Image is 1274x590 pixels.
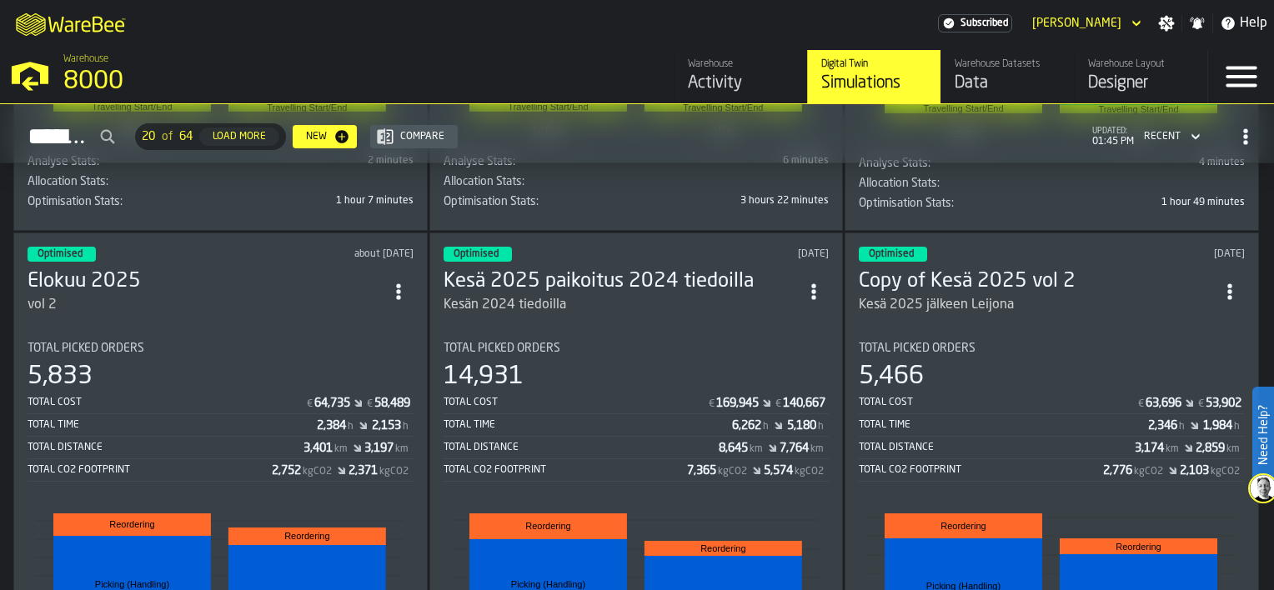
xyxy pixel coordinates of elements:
span: Allocation Stats: [444,175,524,188]
div: Title [444,342,830,355]
div: 14,931 [444,362,524,392]
a: link-to-/wh/i/b2e041e4-2753-4086-a82a-958e8abdd2c7/simulations [807,50,940,103]
div: 8000 [63,67,514,97]
div: stat-Total Picked Orders [859,342,1245,482]
span: Total Picked Orders [28,342,144,355]
div: Warehouse Layout [1088,58,1194,70]
div: Kesä 2025 paikoitus 2024 tiedoilla [444,268,800,295]
div: Stat Value [1146,397,1181,410]
div: Designer [1088,72,1194,95]
span: 64 [179,130,193,143]
div: Stat Value [1103,464,1132,477]
div: Updated: 5/7/2025, 10:08:48 AM Created: 5/7/2025, 9:54:49 AM [672,248,829,260]
div: Title [444,195,633,208]
span: € [1138,398,1144,410]
span: kgCO2 [1211,466,1240,477]
div: status-3 2 [444,247,512,262]
span: Total Picked Orders [859,342,976,355]
span: Warehouse [63,53,108,65]
div: Total Time [859,419,1148,431]
div: Title [28,342,414,355]
div: Title [859,197,1048,210]
div: Stat Value [1206,397,1241,410]
div: Stat Value [783,397,825,410]
span: Optimisation Stats: [444,195,539,208]
label: Need Help? [1254,388,1272,482]
span: Total Picked Orders [444,342,560,355]
a: link-to-/wh/i/b2e041e4-2753-4086-a82a-958e8abdd2c7/settings/billing [938,14,1012,32]
div: Stat Value [364,442,394,455]
a: link-to-/wh/i/b2e041e4-2753-4086-a82a-958e8abdd2c7/designer [1074,50,1207,103]
a: link-to-/wh/i/b2e041e4-2753-4086-a82a-958e8abdd2c7/data [940,50,1074,103]
div: Menu Subscription [938,14,1012,32]
span: km [1226,443,1240,455]
button: button-Compare [370,125,458,148]
span: km [750,443,763,455]
div: status-3 2 [28,247,96,262]
div: DropdownMenuValue-Max Luoma [1032,17,1121,30]
div: DropdownMenuValue-Max Luoma [1026,13,1145,33]
div: stat-Total Picked Orders [444,342,830,482]
div: Title [28,175,217,188]
span: € [1198,398,1204,410]
div: stat-Analyse Stats: [859,157,1245,177]
div: Total Distance [444,442,720,453]
div: Stat Value [372,419,401,432]
div: Total Time [444,419,733,431]
h3: Elokuu 2025 [28,268,384,295]
div: Title [859,177,1048,190]
span: 279,150 [444,195,830,215]
div: Kesä 2025 jälkeen Leijona [859,295,1014,315]
span: kgCO2 [795,466,824,477]
div: DropdownMenuValue-4 [1137,127,1204,147]
div: Stat Value [1148,419,1177,432]
span: Optimised [454,249,499,259]
label: button-toggle-Menu [1208,50,1274,103]
div: stat-Allocation Stats: [28,175,414,195]
span: h [348,421,354,432]
span: Analyse Stats: [859,157,930,170]
span: Optimised [869,249,914,259]
div: Kesän 2024 tiedoilla [444,295,566,315]
div: ButtonLoadMore-Load More-Prev-First-Last [128,123,293,150]
div: Activity [688,72,794,95]
span: € [307,398,313,410]
div: Simulations [821,72,927,95]
span: kgCO2 [1134,466,1163,477]
span: 558,300 [28,195,414,215]
div: Data [955,72,1061,95]
div: Total Cost [444,397,708,408]
div: 5,466 [859,362,924,392]
div: Stat Value [719,442,748,455]
label: button-toggle-Notifications [1182,15,1212,32]
div: Stat Value [1135,442,1164,455]
div: Stat Value [314,397,350,410]
span: kgCO2 [303,466,332,477]
label: button-toggle-Help [1213,13,1274,33]
div: Updated: 8/29/2025, 8:38:49 AM Created: 8/29/2025, 7:31:27 AM [256,248,413,260]
div: Stat Value [272,464,301,477]
div: Stat Value [732,419,761,432]
div: vol 2 [28,295,384,315]
span: km [334,443,348,455]
span: updated: [1092,127,1134,136]
div: Stat Value [764,464,793,477]
div: Stat Value [687,464,716,477]
span: kgCO2 [379,466,409,477]
span: Optimised [38,249,83,259]
span: h [763,421,769,432]
div: Title [859,342,1245,355]
div: Stat Value [317,419,346,432]
div: DropdownMenuValue-4 [1144,131,1181,142]
span: h [818,421,824,432]
div: 5,833 [28,362,93,392]
span: h [1179,421,1185,432]
span: 20 [142,130,155,143]
span: Allocation Stats: [28,175,108,188]
span: km [810,443,824,455]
